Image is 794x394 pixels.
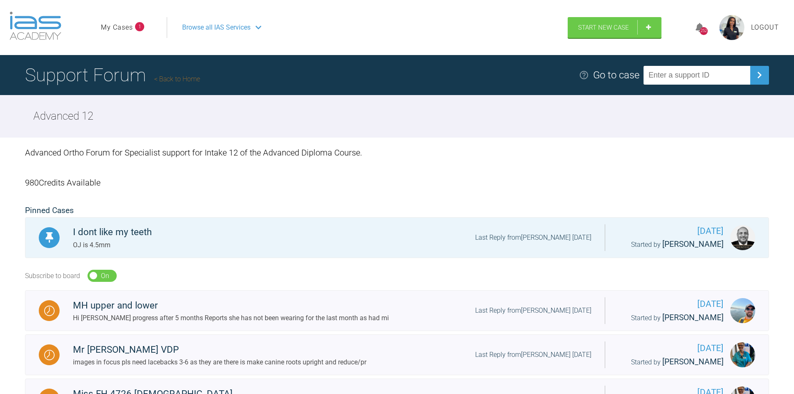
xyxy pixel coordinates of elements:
div: Last Reply from [PERSON_NAME] [DATE] [475,349,591,360]
div: 980 Credits Available [25,168,769,198]
span: [DATE] [619,297,724,311]
div: Go to case [593,67,639,83]
div: Last Reply from [PERSON_NAME] [DATE] [475,232,591,243]
h1: Support Forum [25,60,200,90]
div: images in focus pls need lacebacks 3-6 as they are there is make canine roots upright and reduce/pr [73,357,366,368]
h2: Pinned Cases [25,204,769,217]
span: [DATE] [619,224,724,238]
img: Pinned [44,232,55,243]
div: Mr [PERSON_NAME] VDP [73,342,366,357]
div: OJ is 4.5mm [73,240,152,251]
img: chevronRight.28bd32b0.svg [753,68,766,82]
div: MH upper and lower [73,298,389,313]
a: WaitingMr [PERSON_NAME] VDPimages in focus pls need lacebacks 3-6 as they are there is make canin... [25,334,769,375]
a: PinnedI dont like my teethOJ is 4.5mmLast Reply from[PERSON_NAME] [DATE][DATE]Started by [PERSON_... [25,217,769,258]
a: Logout [751,22,779,33]
div: Started by [619,238,724,251]
div: Advanced Ortho Forum for Specialist support for Intake 12 of the Advanced Diploma Course. [25,138,769,168]
span: 1 [135,22,144,31]
span: Start New Case [578,24,629,31]
span: Browse all IAS Services [182,22,250,33]
div: Started by [619,356,724,369]
div: I dont like my teeth [73,225,152,240]
a: WaitingMH upper and lowerHi [PERSON_NAME] progress after 5 months Reports she has not been wearin... [25,290,769,331]
div: Subscribe to board [25,271,80,281]
input: Enter a support ID [644,66,750,85]
span: [DATE] [619,341,724,355]
span: [PERSON_NAME] [662,357,724,366]
img: Owen Walls [730,298,755,323]
div: Started by [619,311,724,324]
a: Back to Home [154,75,200,83]
img: logo-light.3e3ef733.png [10,12,61,40]
div: Last Reply from [PERSON_NAME] [DATE] [475,305,591,316]
div: On [101,271,109,281]
img: help.e70b9f3d.svg [579,70,589,80]
img: Åsa Ulrika Linnea Feneley [730,342,755,367]
a: My Cases [101,22,133,33]
a: Start New Case [568,17,661,38]
span: [PERSON_NAME] [662,239,724,249]
img: Waiting [44,306,55,316]
span: [PERSON_NAME] [662,313,724,322]
div: 252 [700,27,708,35]
img: Waiting [44,350,55,360]
img: profile.png [719,15,744,40]
h2: Advanced 12 [33,108,93,125]
img: Utpalendu Bose [730,225,755,250]
div: Hi [PERSON_NAME] progress after 5 months Reports she has not been wearing for the last month as h... [73,313,389,324]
